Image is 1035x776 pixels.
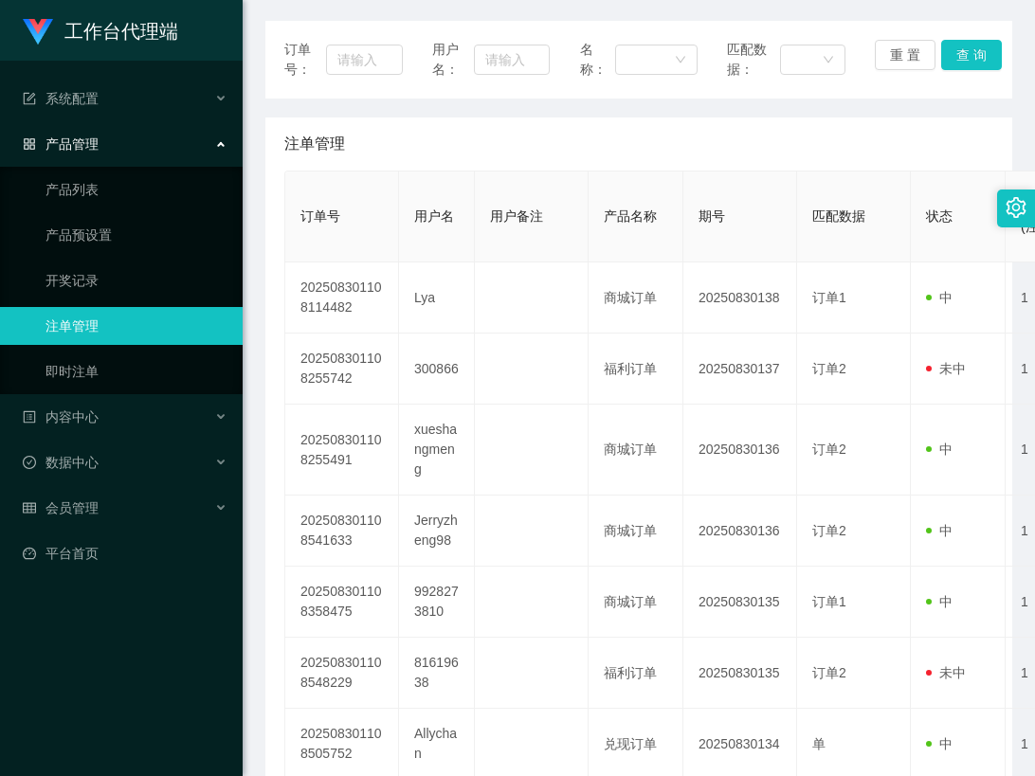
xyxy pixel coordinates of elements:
td: 福利订单 [589,334,683,405]
td: xueshangmeng [399,405,475,496]
img: logo.9652507e.png [23,19,53,45]
span: 会员管理 [23,500,99,515]
span: 匹配数据 [812,208,865,224]
td: 300866 [399,334,475,405]
input: 请输入 [474,45,550,75]
span: 用户备注 [490,208,543,224]
td: 81619638 [399,638,475,709]
span: 名称： [580,40,615,80]
span: 订单号： [284,40,326,80]
input: 请输入 [326,45,403,75]
span: 订单号 [300,208,340,224]
span: 匹配数据： [727,40,779,80]
span: 数据中心 [23,455,99,470]
a: 开奖记录 [45,262,227,299]
a: 图标: dashboard平台首页 [23,534,227,572]
td: 20250830138 [683,262,797,334]
button: 重 置 [875,40,935,70]
h1: 工作台代理端 [64,1,178,62]
span: 产品名称 [604,208,657,224]
span: 中 [926,523,953,538]
td: 202508301108255491 [285,405,399,496]
td: 商城订单 [589,496,683,567]
td: 20250830137 [683,334,797,405]
td: 商城订单 [589,405,683,496]
i: 图标: setting [1006,197,1026,218]
a: 即时注单 [45,352,227,390]
td: 202508301108358475 [285,567,399,638]
td: 商城订单 [589,567,683,638]
span: 中 [926,594,953,609]
span: 中 [926,736,953,751]
td: 20250830135 [683,638,797,709]
i: 图标: appstore-o [23,137,36,151]
span: 状态 [926,208,953,224]
td: Jerryzheng98 [399,496,475,567]
a: 工作台代理端 [23,23,178,38]
td: 商城订单 [589,262,683,334]
span: 用户名 [414,208,454,224]
span: 未中 [926,665,966,680]
span: 订单1 [812,594,846,609]
td: Lya [399,262,475,334]
span: 单 [812,736,826,751]
span: 注单管理 [284,133,345,155]
span: 订单2 [812,665,846,680]
td: 202508301108114482 [285,262,399,334]
span: 用户名： [432,40,475,80]
i: 图标: profile [23,410,36,424]
span: 期号 [699,208,725,224]
td: 9928273810 [399,567,475,638]
i: 图标: table [23,501,36,514]
span: 未中 [926,361,966,376]
a: 注单管理 [45,307,227,345]
button: 查 询 [941,40,1002,70]
td: 20250830136 [683,405,797,496]
i: 图标: down [823,54,834,67]
a: 产品列表 [45,171,227,208]
td: 20250830136 [683,496,797,567]
td: 202508301108541633 [285,496,399,567]
span: 内容中心 [23,409,99,424]
td: 202508301108255742 [285,334,399,405]
td: 福利订单 [589,638,683,709]
i: 图标: down [675,54,686,67]
span: 中 [926,290,953,305]
span: 订单2 [812,442,846,457]
span: 中 [926,442,953,457]
i: 图标: check-circle-o [23,456,36,469]
a: 产品预设置 [45,216,227,254]
span: 产品管理 [23,136,99,152]
span: 订单2 [812,361,846,376]
span: 订单1 [812,290,846,305]
td: 202508301108548229 [285,638,399,709]
td: 20250830135 [683,567,797,638]
span: 系统配置 [23,91,99,106]
i: 图标: form [23,92,36,105]
span: 订单2 [812,523,846,538]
